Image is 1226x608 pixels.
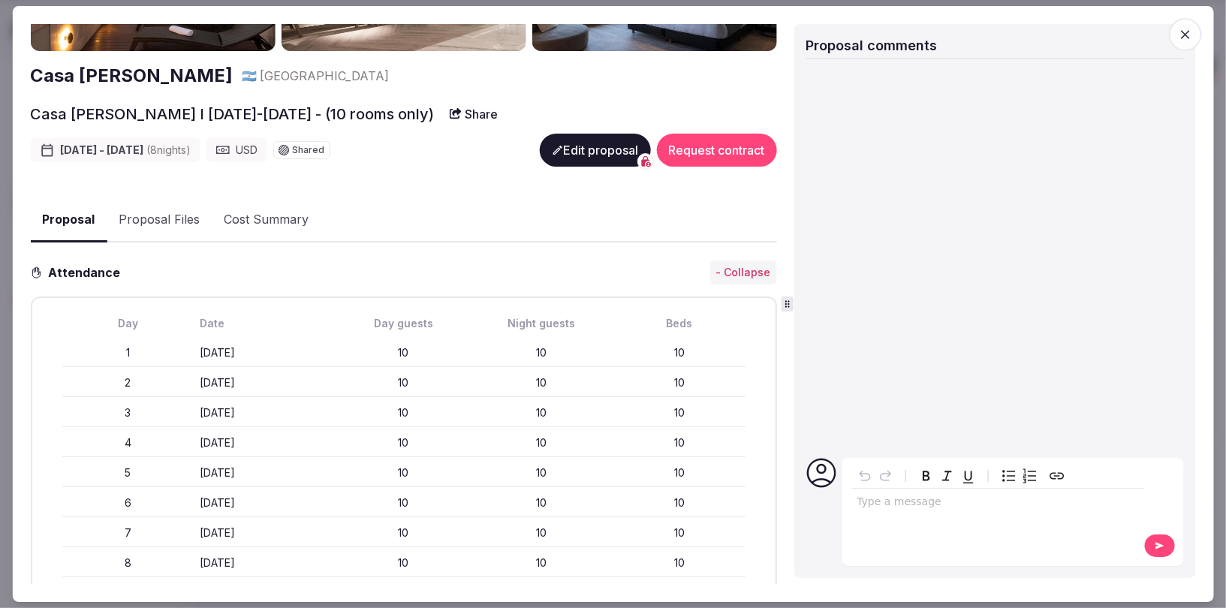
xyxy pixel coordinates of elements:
div: 10 [613,465,746,480]
div: [DATE] [200,345,332,360]
div: toggle group [998,465,1040,486]
div: editable markdown [851,489,1144,519]
button: Share [440,101,507,128]
div: 10 [613,495,746,510]
button: Bulleted list [998,465,1019,486]
div: 10 [613,435,746,450]
button: Create link [1046,465,1067,486]
div: 6 [62,495,194,510]
span: 🇦🇷 [242,68,257,83]
div: 8 [62,555,194,570]
div: [DATE] [200,465,332,480]
button: Underline [957,465,978,486]
div: 3 [62,405,194,420]
div: 10 [338,435,470,450]
button: Proposal [30,198,107,242]
div: 10 [475,375,607,390]
div: 10 [613,405,746,420]
div: 10 [338,375,470,390]
span: [DATE] - [DATE] [60,143,191,158]
div: Day guests [338,316,470,331]
span: ( 8 night s ) [146,143,191,156]
div: 10 [613,555,746,570]
div: 10 [475,555,607,570]
button: Italic [936,465,957,486]
div: 2 [62,375,194,390]
h3: Attendance [42,263,132,281]
button: Proposal Files [107,199,212,242]
div: 10 [613,525,746,540]
div: 10 [613,375,746,390]
button: Edit proposal [539,134,650,167]
div: 10 [338,525,470,540]
div: 10 [475,465,607,480]
button: Cost Summary [212,199,321,242]
button: Numbered list [1019,465,1040,486]
div: 10 [475,345,607,360]
button: - Collapse [709,260,776,284]
button: Request contract [656,134,776,167]
div: Night guests [475,316,607,331]
div: 10 [613,345,746,360]
h2: Casa [PERSON_NAME] I [DATE]-[DATE] - (10 rooms only) [30,104,434,125]
div: 10 [475,405,607,420]
div: [DATE] [200,435,332,450]
div: [DATE] [200,375,332,390]
a: Casa [PERSON_NAME] [30,63,233,89]
div: 4 [62,435,194,450]
span: Proposal comments [806,38,937,53]
div: 10 [338,405,470,420]
div: [DATE] [200,555,332,570]
div: 10 [475,495,607,510]
div: Day [62,316,194,331]
div: [DATE] [200,525,332,540]
div: Beds [613,316,746,331]
div: 5 [62,465,194,480]
div: [DATE] [200,495,332,510]
div: 10 [475,435,607,450]
span: Shared [292,146,324,155]
div: Date [200,316,332,331]
div: 10 [475,525,607,540]
div: 1 [62,345,194,360]
button: 🇦🇷 [242,68,257,84]
span: [GEOGRAPHIC_DATA] [260,68,389,84]
div: 10 [338,465,470,480]
div: USD [206,138,267,162]
div: 10 [338,555,470,570]
div: 10 [338,345,470,360]
div: 7 [62,525,194,540]
button: Bold [915,465,936,486]
div: 10 [338,495,470,510]
div: [DATE] [200,405,332,420]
